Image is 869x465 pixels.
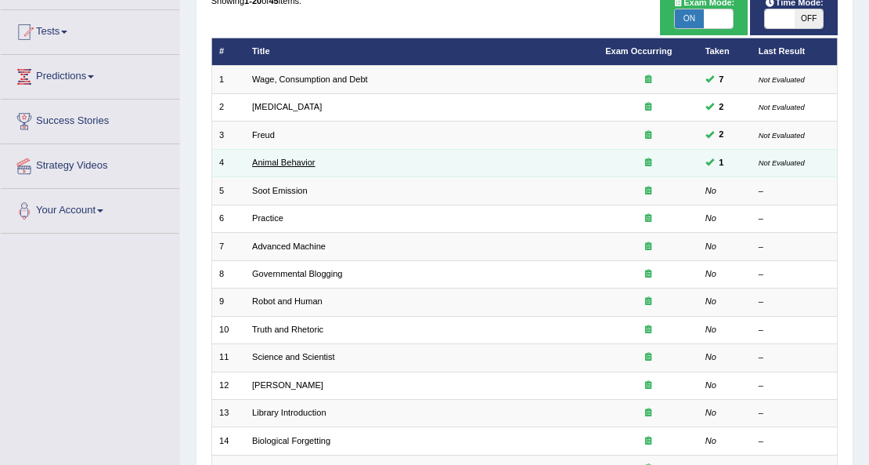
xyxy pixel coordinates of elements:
td: 13 [211,400,245,427]
div: Exam occurring question [605,241,691,253]
div: Exam occurring question [605,157,691,169]
a: Wage, Consumption and Debt [252,74,368,84]
td: 11 [211,344,245,372]
div: – [759,324,830,336]
em: No [705,242,716,251]
td: 12 [211,372,245,399]
em: No [705,213,716,223]
em: No [705,380,716,390]
div: Exam occurring question [605,185,691,198]
th: Last Result [751,38,838,65]
a: Biological Forgetting [252,436,330,445]
a: Exam Occurring [605,46,672,56]
span: ON [675,9,704,28]
div: Exam occurring question [605,296,691,308]
a: Truth and Rhetoric [252,325,323,334]
small: Not Evaluated [759,158,805,167]
td: 6 [211,205,245,232]
td: 5 [211,177,245,205]
div: – [759,435,830,448]
div: Exam occurring question [605,74,691,86]
em: No [705,269,716,278]
th: Title [245,38,598,65]
th: Taken [698,38,751,65]
a: Advanced Machine [252,242,326,251]
small: Not Evaluated [759,103,805,111]
div: – [759,296,830,308]
a: Practice [252,213,283,223]
td: 9 [211,289,245,316]
td: 8 [211,260,245,288]
div: – [759,213,830,225]
div: – [759,268,830,281]
span: You can still take this question [714,128,729,142]
a: Success Stories [1,100,179,139]
a: [MEDICAL_DATA] [252,102,322,111]
div: Exam occurring question [605,351,691,364]
div: – [759,185,830,198]
a: Animal Behavior [252,158,315,167]
div: – [759,351,830,364]
a: Soot Emission [252,186,308,195]
div: Exam occurring question [605,101,691,114]
div: Exam occurring question [605,324,691,336]
a: Robot and Human [252,296,323,306]
div: – [759,241,830,253]
a: Your Account [1,189,179,228]
a: Tests [1,10,179,49]
em: No [705,325,716,334]
td: 2 [211,93,245,121]
a: Strategy Videos [1,144,179,183]
td: 3 [211,122,245,149]
span: OFF [795,9,824,28]
a: Predictions [1,55,179,94]
a: Governmental Blogging [252,269,342,278]
a: Library Introduction [252,408,326,417]
td: 14 [211,427,245,455]
div: Exam occurring question [605,435,691,448]
small: Not Evaluated [759,75,805,84]
a: [PERSON_NAME] [252,380,323,390]
th: # [211,38,245,65]
div: – [759,407,830,420]
div: Exam occurring question [605,407,691,420]
div: Exam occurring question [605,380,691,392]
span: You can still take this question [714,100,729,114]
a: Science and Scientist [252,352,335,361]
em: No [705,352,716,361]
small: Not Evaluated [759,131,805,140]
td: 7 [211,233,245,260]
div: Exam occurring question [605,268,691,281]
td: 1 [211,66,245,93]
em: No [705,408,716,417]
td: 4 [211,149,245,176]
div: – [759,380,830,392]
span: You can still take this question [714,156,729,170]
em: No [705,186,716,195]
td: 10 [211,316,245,343]
div: Exam occurring question [605,129,691,142]
em: No [705,436,716,445]
a: Freud [252,130,275,140]
span: You can still take this question [714,73,729,87]
em: No [705,296,716,306]
div: Exam occurring question [605,213,691,225]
